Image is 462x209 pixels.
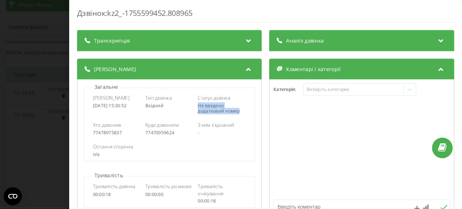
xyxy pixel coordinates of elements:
div: 00:00:18 [93,192,141,197]
span: Тривалість очікування [198,183,246,196]
span: З ким з'єднаний [198,121,235,128]
span: Хто дзвонив [93,121,121,128]
div: 77478975837 [93,130,141,135]
span: Не введено додатковий номер [198,102,240,114]
div: 00:00:00 [145,192,194,197]
span: Куди дзвонили [145,121,179,128]
span: Тип дзвінка [145,94,172,101]
div: Дзвінок : kz2_-1755599452.808965 [77,8,454,23]
div: 00:00:18 [198,198,246,204]
span: Остання сторінка [93,143,133,150]
span: Вхідний [145,102,164,109]
div: n/a [93,152,246,157]
button: Open CMP widget [4,187,22,205]
div: [DATE] 15:30:52 [93,103,141,108]
span: Аналіз дзвінка [286,37,324,44]
span: Транскрипція [94,37,130,44]
span: Статус дзвінка [198,94,230,101]
p: Тривалість [92,171,125,179]
p: Загальне [92,83,120,91]
span: [PERSON_NAME] [94,65,136,73]
span: [PERSON_NAME] [93,94,129,101]
span: Коментарі і категорії [286,65,341,73]
h4: Категорія : [274,87,304,92]
span: Тривалість розмови [145,183,192,189]
div: 77470959624 [145,130,194,135]
span: Тривалість дзвінка [93,183,135,189]
div: Виберіть категорію [307,86,401,92]
div: - [198,130,246,135]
